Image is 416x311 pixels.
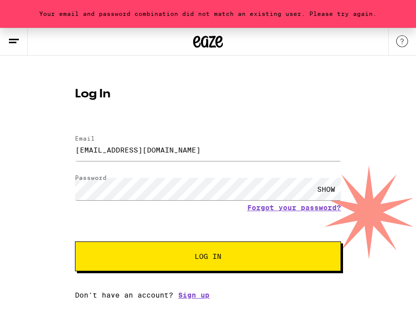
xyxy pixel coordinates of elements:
[75,88,341,100] h1: Log In
[195,253,221,260] span: Log In
[75,174,107,181] label: Password
[75,139,341,161] input: Email
[75,241,341,271] button: Log In
[75,291,341,299] div: Don't have an account?
[247,204,341,212] a: Forgot your password?
[178,291,209,299] a: Sign up
[75,135,95,142] label: Email
[311,178,341,200] div: SHOW
[6,7,71,15] span: Hi. Need any help?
